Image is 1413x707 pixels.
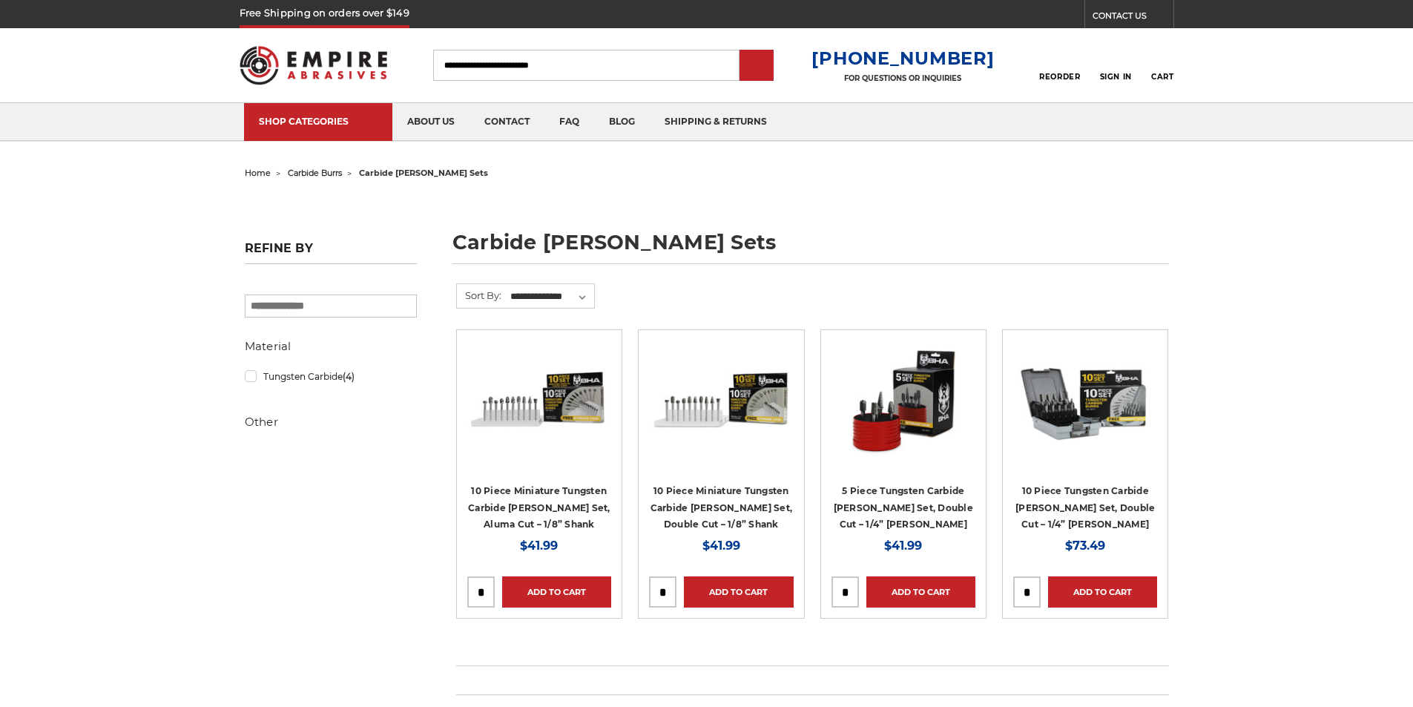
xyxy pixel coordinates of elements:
p: FOR QUESTIONS OR INQUIRIES [811,73,994,83]
span: $41.99 [702,539,740,553]
span: (4) [343,371,355,382]
span: carbide [PERSON_NAME] sets [359,168,488,178]
h5: Other [245,413,417,431]
a: faq [544,103,594,141]
span: $41.99 [520,539,558,553]
a: Cart [1151,49,1173,82]
a: Add to Cart [866,576,975,608]
img: BHA Carbide Burr 10 Piece Set, Double Cut with 1/4" Shanks [1013,341,1157,459]
a: Add to Cart [1048,576,1157,608]
div: SHOP CATEGORIES [259,116,378,127]
span: Sign In [1100,72,1132,82]
a: about us [392,103,470,141]
h1: carbide [PERSON_NAME] sets [452,232,1169,264]
img: Empire Abrasives [240,36,388,94]
span: $73.49 [1065,539,1105,553]
span: $41.99 [884,539,922,553]
a: BHA Double Cut Mini Carbide Burr Set, 1/8" Shank [649,341,793,530]
span: Reorder [1039,72,1080,82]
a: Add to Cart [684,576,793,608]
a: home [245,168,271,178]
a: contact [470,103,544,141]
a: BHA Carbide Burr 10 Piece Set, Double Cut with 1/4" Shanks [1013,341,1157,530]
select: Sort By: [508,286,594,308]
h5: Refine by [245,241,417,264]
img: BHA Double Cut Carbide Burr 5 Piece Set, 1/4" Shank [831,341,975,459]
a: SHOP CATEGORIES [244,103,392,141]
a: [PHONE_NUMBER] [811,47,994,69]
img: BHA Double Cut Mini Carbide Burr Set, 1/8" Shank [649,341,793,459]
a: shipping & returns [650,103,782,141]
a: BHA Aluma Cut Mini Carbide Burr Set, 1/8" Shank [467,341,611,530]
h5: Material [245,338,417,355]
img: BHA Aluma Cut Mini Carbide Burr Set, 1/8" Shank [467,341,611,459]
label: Sort By: [457,284,501,306]
a: CONTACT US [1093,7,1173,28]
a: blog [594,103,650,141]
a: Add to Cart [502,576,611,608]
a: BHA Double Cut Carbide Burr 5 Piece Set, 1/4" Shank [831,341,975,530]
span: Cart [1151,72,1173,82]
a: Tungsten Carbide(4) [245,364,417,389]
input: Submit [742,51,771,81]
a: Reorder [1039,49,1080,81]
a: carbide burrs [288,168,342,178]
